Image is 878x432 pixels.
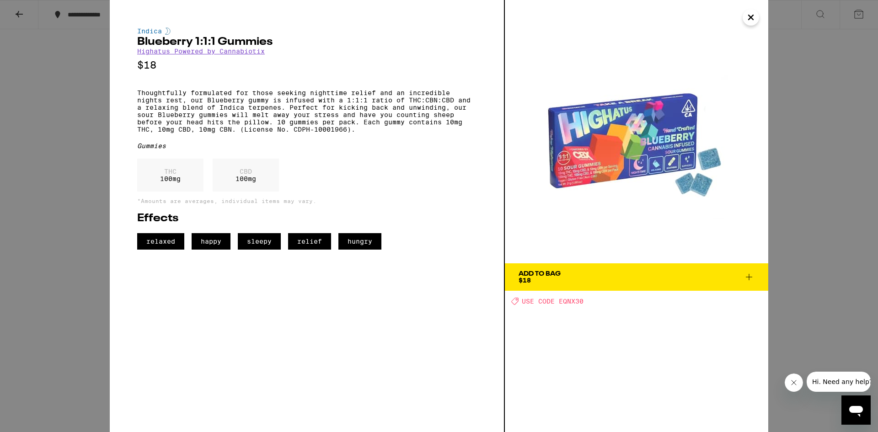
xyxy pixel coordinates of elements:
[137,27,476,35] div: Indica
[519,277,531,284] span: $18
[238,233,281,250] span: sleepy
[160,168,181,175] p: THC
[288,233,331,250] span: relief
[743,9,759,26] button: Close
[807,372,871,392] iframe: Message from company
[785,373,803,392] iframe: Close message
[236,168,256,175] p: CBD
[137,59,476,71] p: $18
[137,89,476,133] p: Thoughtfully formulated for those seeking nighttime relief and an incredible nights rest, our Blu...
[137,213,476,224] h2: Effects
[137,37,476,48] h2: Blueberry 1:1:1 Gummies
[519,271,561,277] div: Add To Bag
[213,159,279,192] div: 100 mg
[5,6,66,14] span: Hi. Need any help?
[137,142,476,149] div: Gummies
[137,159,203,192] div: 100 mg
[192,233,230,250] span: happy
[137,198,476,204] p: *Amounts are averages, individual items may vary.
[505,263,768,291] button: Add To Bag$18
[841,395,871,425] iframe: Button to launch messaging window
[522,298,584,305] span: USE CODE EQNX30
[137,48,265,55] a: Highatus Powered by Cannabiotix
[137,233,184,250] span: relaxed
[165,27,171,35] img: indicaColor.svg
[338,233,381,250] span: hungry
